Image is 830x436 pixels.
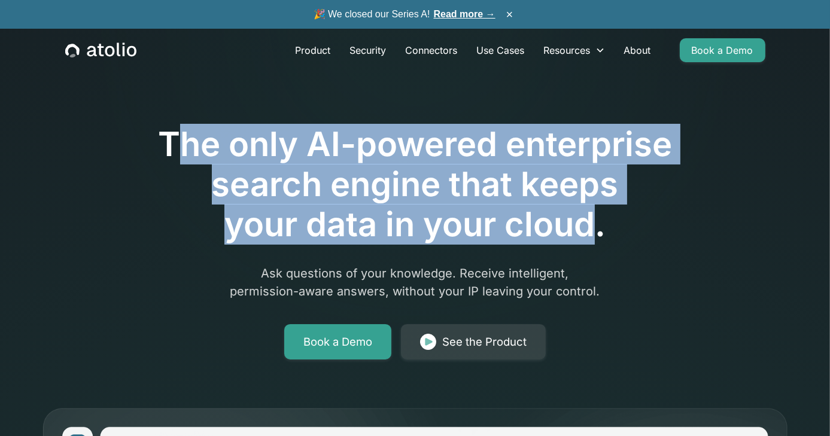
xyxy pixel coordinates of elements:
[396,38,467,62] a: Connectors
[503,8,517,21] button: ×
[186,264,645,300] p: Ask questions of your knowledge. Receive intelligent, permission-aware answers, without your IP l...
[467,38,534,62] a: Use Cases
[65,42,136,58] a: home
[544,43,591,57] div: Resources
[109,124,722,245] h1: The only AI-powered enterprise search engine that keeps your data in your cloud.
[284,324,391,360] a: Book a Demo
[340,38,396,62] a: Security
[680,38,765,62] a: Book a Demo
[615,38,661,62] a: About
[442,334,527,350] div: See the Product
[314,7,495,22] span: 🎉 We closed our Series A!
[434,9,495,19] a: Read more →
[286,38,340,62] a: Product
[534,38,615,62] div: Resources
[401,324,546,360] a: See the Product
